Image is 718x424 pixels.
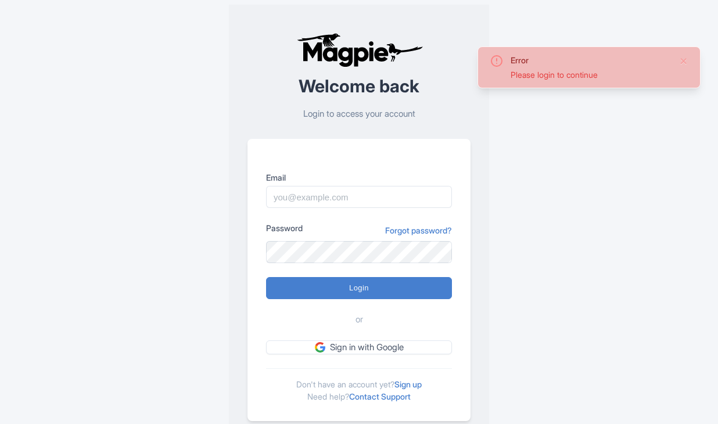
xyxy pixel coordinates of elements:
[266,340,452,355] a: Sign in with Google
[511,69,670,81] div: Please login to continue
[349,391,411,401] a: Contact Support
[356,313,363,326] span: or
[266,277,452,299] input: Login
[247,107,471,121] p: Login to access your account
[315,342,325,353] img: google.svg
[266,171,452,184] label: Email
[679,54,688,68] button: Close
[511,54,670,66] div: Error
[385,224,452,236] a: Forgot password?
[266,368,452,403] div: Don't have an account yet? Need help?
[294,33,425,67] img: logo-ab69f6fb50320c5b225c76a69d11143b.png
[266,186,452,208] input: you@example.com
[394,379,422,389] a: Sign up
[266,222,303,234] label: Password
[247,77,471,96] h2: Welcome back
